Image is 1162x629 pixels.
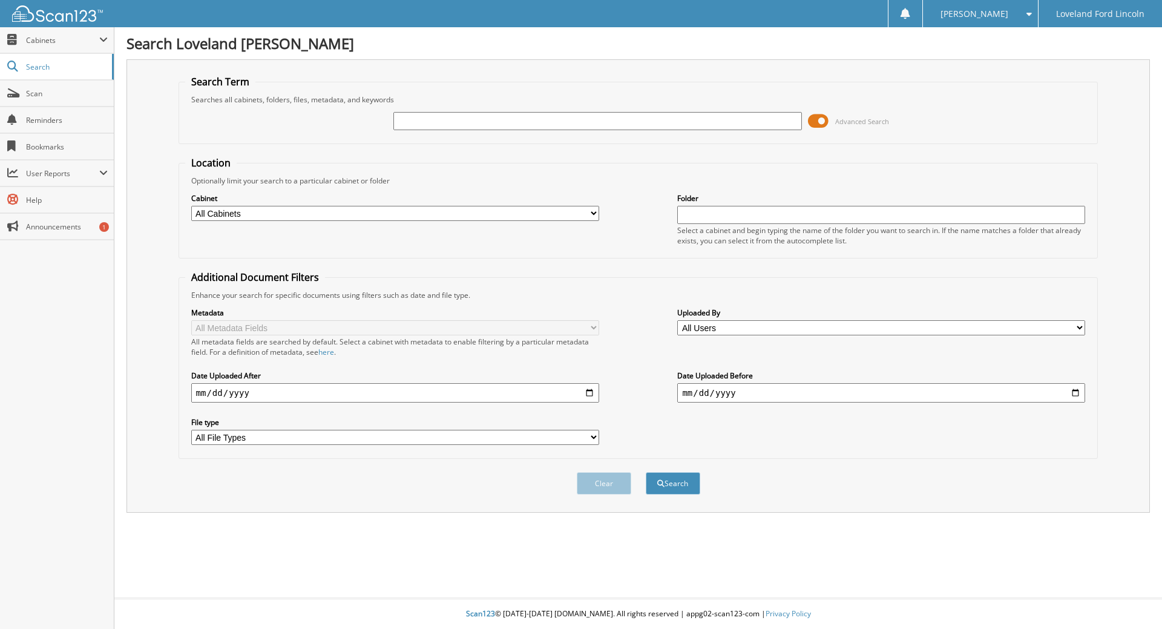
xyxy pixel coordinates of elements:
span: Scan [26,88,108,99]
span: Scan123 [466,608,495,619]
span: Announcements [26,222,108,232]
label: File type [191,417,599,427]
img: scan123-logo-white.svg [12,5,103,22]
span: User Reports [26,168,99,179]
h1: Search Loveland [PERSON_NAME] [126,33,1150,53]
div: 1 [99,222,109,232]
a: Privacy Policy [766,608,811,619]
div: Optionally limit your search to a particular cabinet or folder [185,176,1092,186]
span: [PERSON_NAME] [940,10,1008,18]
legend: Search Term [185,75,255,88]
legend: Location [185,156,237,170]
div: © [DATE]-[DATE] [DOMAIN_NAME]. All rights reserved | appg02-scan123-com | [114,599,1162,629]
span: Search [26,62,106,72]
legend: Additional Document Filters [185,271,325,284]
button: Clear [577,472,631,495]
div: All metadata fields are searched by default. Select a cabinet with metadata to enable filtering b... [191,337,599,357]
input: end [677,383,1085,403]
button: Search [646,472,700,495]
label: Cabinet [191,193,599,203]
input: start [191,383,599,403]
div: Select a cabinet and begin typing the name of the folder you want to search in. If the name match... [677,225,1085,246]
label: Uploaded By [677,308,1085,318]
div: Enhance your search for specific documents using filters such as date and file type. [185,290,1092,300]
span: Advanced Search [835,117,889,126]
span: Bookmarks [26,142,108,152]
label: Metadata [191,308,599,318]
div: Searches all cabinets, folders, files, metadata, and keywords [185,94,1092,105]
span: Loveland Ford Lincoln [1056,10,1144,18]
label: Folder [677,193,1085,203]
label: Date Uploaded After [191,370,599,381]
label: Date Uploaded Before [677,370,1085,381]
span: Help [26,195,108,205]
span: Reminders [26,115,108,125]
a: here [318,347,334,357]
span: Cabinets [26,35,99,45]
